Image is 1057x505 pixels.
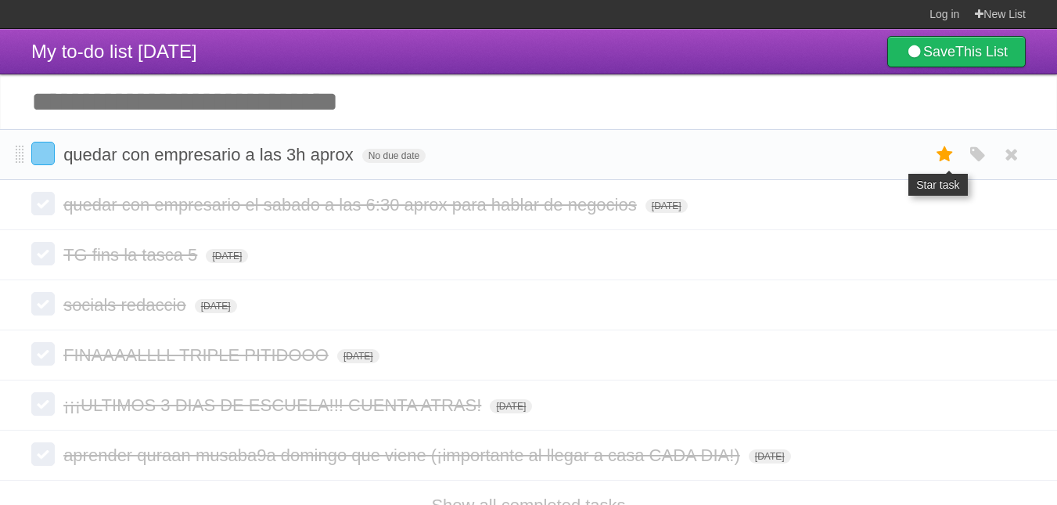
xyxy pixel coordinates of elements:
span: ¡¡¡ULTIMOS 3 DIAS DE ESCUELA!!! CUENTA ATRAS! [63,395,485,415]
label: Done [31,342,55,366]
label: Done [31,292,55,316]
label: Done [31,242,55,265]
span: My to-do list [DATE] [31,41,197,62]
label: Done [31,392,55,416]
b: This List [955,44,1008,60]
span: [DATE] [749,449,791,464]
span: quedar con empresario el sabado a las 6:30 aprox para hablar de negocios [63,195,641,215]
label: Done [31,142,55,165]
span: aprender quraan musaba9a domingo que viene (¡importante al llegar a casa CADA DIA!) [63,445,744,465]
span: [DATE] [337,349,379,363]
label: Done [31,192,55,215]
span: TG fins la tasca 5 [63,245,201,265]
span: socials redaccio [63,295,190,315]
a: SaveThis List [887,36,1026,67]
label: Star task [930,142,960,168]
span: [DATE] [195,299,237,313]
span: quedar con empresario a las 3h aprox [63,145,358,164]
span: No due date [362,149,426,163]
span: FINAAAALLLL TRIPLE PITIDOOO [63,345,333,365]
label: Done [31,442,55,466]
span: [DATE] [645,199,688,213]
span: [DATE] [206,249,248,263]
span: [DATE] [490,399,532,413]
